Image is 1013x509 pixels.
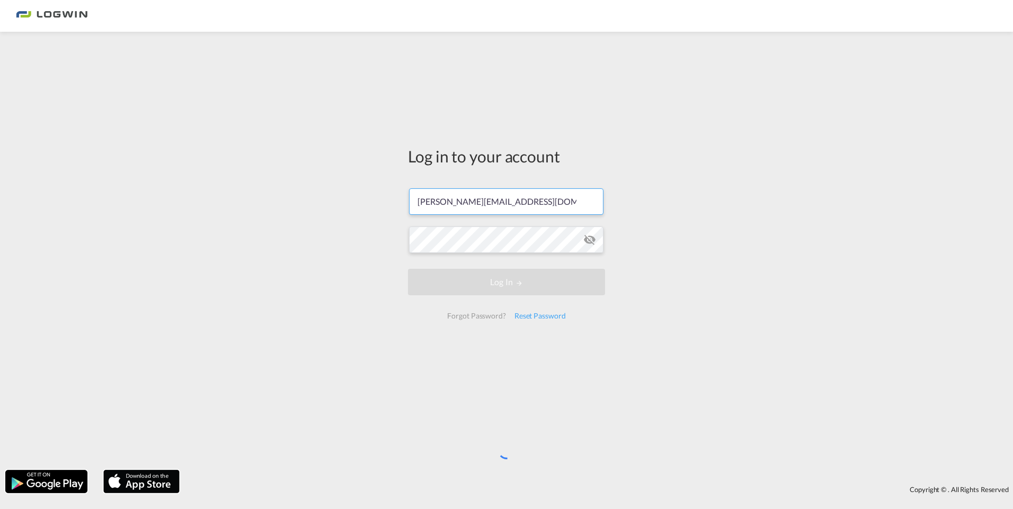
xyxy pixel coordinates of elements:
[408,145,605,167] div: Log in to your account
[185,480,1013,498] div: Copyright © . All Rights Reserved
[4,469,88,494] img: google.png
[409,188,603,215] input: Enter email/phone number
[102,469,181,494] img: apple.png
[408,269,605,295] button: LOGIN
[443,306,510,325] div: Forgot Password?
[16,4,87,28] img: 2761ae10d95411efa20a1f5e0282d2d7.png
[510,306,570,325] div: Reset Password
[583,233,596,246] md-icon: icon-eye-off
